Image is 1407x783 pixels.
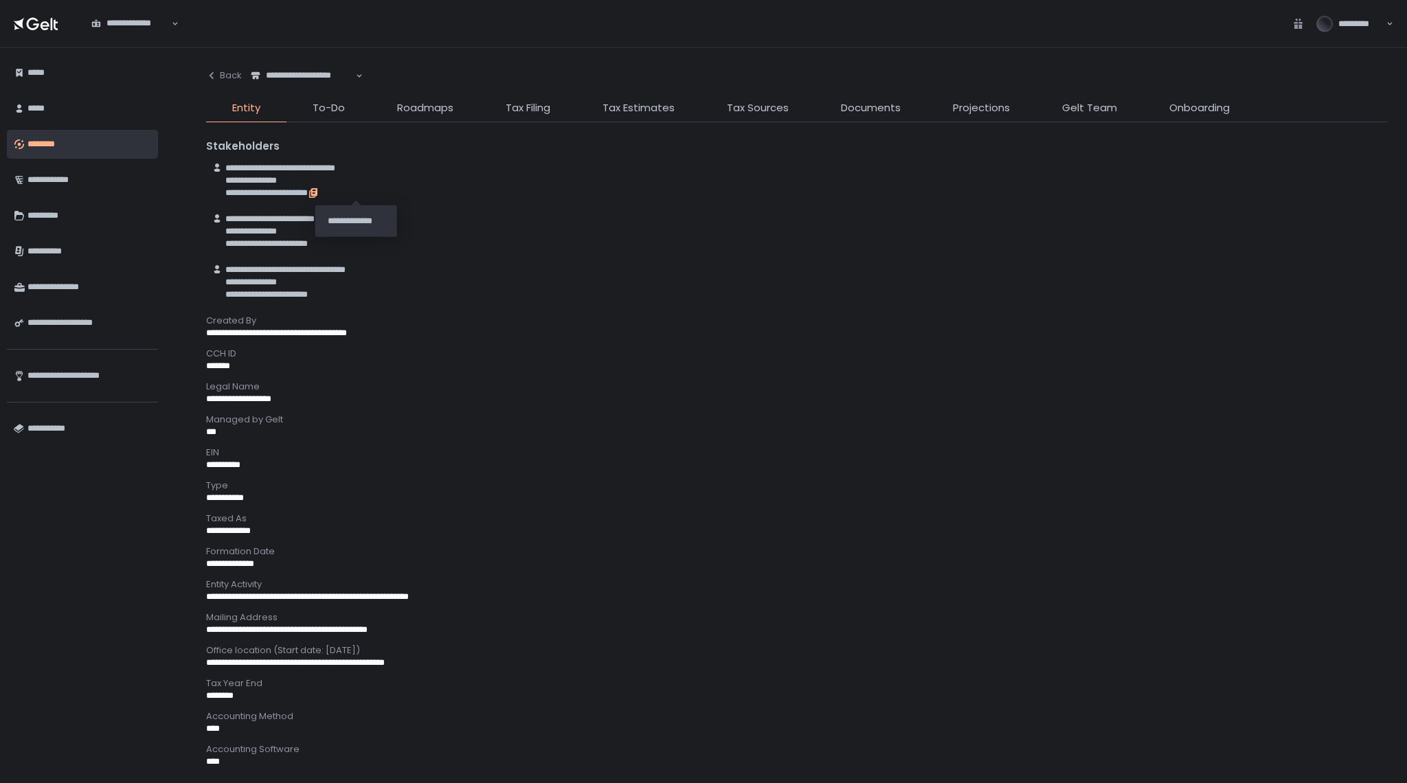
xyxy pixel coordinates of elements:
[206,545,1388,558] div: Formation Date
[1169,100,1230,116] span: Onboarding
[206,611,1388,624] div: Mailing Address
[251,82,354,95] input: Search for option
[206,578,1388,591] div: Entity Activity
[206,710,1388,723] div: Accounting Method
[206,446,1388,459] div: EIN
[206,62,242,89] button: Back
[91,30,170,43] input: Search for option
[206,479,1388,492] div: Type
[206,644,1388,657] div: Office location (Start date: [DATE])
[242,62,363,91] div: Search for option
[206,139,1388,155] div: Stakeholders
[82,10,179,38] div: Search for option
[727,100,789,116] span: Tax Sources
[953,100,1010,116] span: Projections
[841,100,901,116] span: Documents
[206,677,1388,690] div: Tax Year End
[603,100,675,116] span: Tax Estimates
[206,69,242,82] div: Back
[206,315,1388,327] div: Created By
[232,100,260,116] span: Entity
[506,100,550,116] span: Tax Filing
[206,348,1388,360] div: CCH ID
[313,100,345,116] span: To-Do
[1062,100,1117,116] span: Gelt Team
[206,743,1388,756] div: Accounting Software
[397,100,453,116] span: Roadmaps
[206,381,1388,393] div: Legal Name
[206,512,1388,525] div: Taxed As
[206,413,1388,426] div: Managed by Gelt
